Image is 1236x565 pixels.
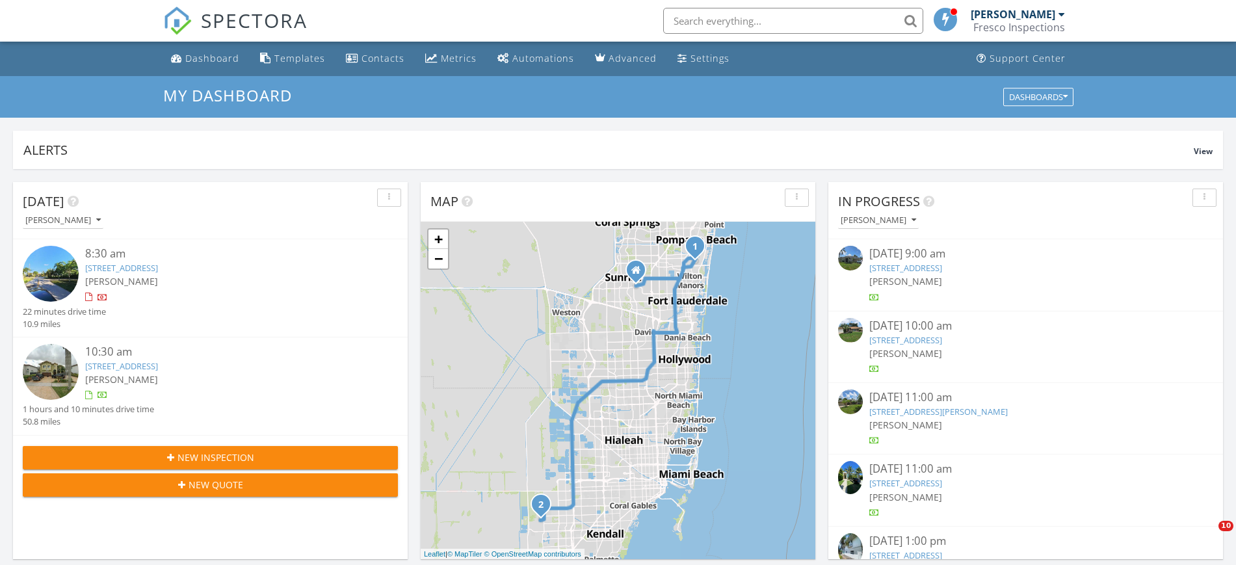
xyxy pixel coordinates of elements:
div: 8081 nw 21st CT, Sunrise FL 33322 [636,270,644,278]
button: New Inspection [23,446,398,469]
input: Search everything... [663,8,923,34]
a: Automations (Basic) [492,47,579,71]
img: 9283294%2Fcover_photos%2FoCZgyrUUS2G1EYj39W7g%2Fsmall.jpg [838,246,863,270]
div: 22 minutes drive time [23,306,106,318]
div: Settings [690,52,730,64]
div: Fresco Inspections [973,21,1065,34]
div: [DATE] 11:00 am [869,461,1182,477]
div: 5700 NE 15th Ave, Fort Lauderdale, FL 33334 [695,246,703,254]
a: [DATE] 11:00 am [STREET_ADDRESS] [PERSON_NAME] [838,461,1213,519]
span: [PERSON_NAME] [869,275,942,287]
img: 9281937%2Fcover_photos%2FZ1iu2YXvpJZKVMoB5ynf%2Fsmall.jpg [838,461,863,494]
button: Dashboards [1003,88,1073,106]
a: Zoom out [428,249,448,269]
div: 10:30 am [85,344,367,360]
span: 10 [1218,521,1233,531]
div: Metrics [441,52,477,64]
a: [STREET_ADDRESS] [869,477,942,489]
a: Advanced [590,47,662,71]
span: [DATE] [23,192,64,210]
a: © OpenStreetMap contributors [484,550,581,558]
a: Settings [672,47,735,71]
a: [STREET_ADDRESS] [85,262,158,274]
div: 16050 SW 62nd St, Miami, FL 33193 [541,504,549,512]
a: [STREET_ADDRESS][PERSON_NAME] [869,406,1008,417]
div: [DATE] 10:00 am [869,318,1182,334]
a: Support Center [971,47,1071,71]
a: 10:30 am [STREET_ADDRESS] [PERSON_NAME] 1 hours and 10 minutes drive time 50.8 miles [23,344,398,428]
a: © MapTiler [447,550,482,558]
div: 50.8 miles [23,415,154,428]
div: [PERSON_NAME] [841,216,916,225]
a: [DATE] 9:00 am [STREET_ADDRESS] [PERSON_NAME] [838,246,1213,304]
div: [DATE] 1:00 pm [869,533,1182,549]
span: In Progress [838,192,920,210]
div: 1 hours and 10 minutes drive time [23,403,154,415]
a: Templates [255,47,330,71]
div: | [421,549,585,560]
a: Metrics [420,47,482,71]
div: 10.9 miles [23,318,106,330]
button: [PERSON_NAME] [838,212,919,230]
a: [STREET_ADDRESS] [85,360,158,372]
div: [DATE] 9:00 am [869,246,1182,262]
div: [PERSON_NAME] [971,8,1055,21]
a: [STREET_ADDRESS] [869,262,942,274]
i: 2 [538,501,544,510]
img: streetview [23,344,79,400]
span: [PERSON_NAME] [869,347,942,360]
a: Contacts [341,47,410,71]
div: Support Center [990,52,1066,64]
div: 8:30 am [85,246,367,262]
div: [PERSON_NAME] [25,216,101,225]
span: [PERSON_NAME] [869,419,942,431]
span: New Quote [189,478,243,492]
img: 9282244%2Fcover_photos%2FDsiHLCa3spnz8U4KFpn7%2Fsmall.jpg [838,389,863,414]
a: 8:30 am [STREET_ADDRESS] [PERSON_NAME] 22 minutes drive time 10.9 miles [23,246,398,330]
iframe: Intercom live chat [1192,521,1223,552]
div: Alerts [23,141,1194,159]
a: [DATE] 10:00 am [STREET_ADDRESS] [PERSON_NAME] [838,318,1213,376]
img: streetview [23,246,79,302]
span: Map [430,192,458,210]
a: [STREET_ADDRESS] [869,334,942,346]
a: Zoom in [428,230,448,249]
span: SPECTORA [201,7,308,34]
div: Dashboards [1009,92,1068,101]
a: [DATE] 11:00 am [STREET_ADDRESS][PERSON_NAME] [PERSON_NAME] [838,389,1213,447]
img: The Best Home Inspection Software - Spectora [163,7,192,35]
button: [PERSON_NAME] [23,212,103,230]
img: 9281398%2Fcover_photos%2F4jpd36IISro3k77Qm8fJ%2Fsmall.jpg [838,318,863,343]
span: [PERSON_NAME] [869,491,942,503]
span: New Inspection [178,451,254,464]
div: Templates [274,52,325,64]
div: Contacts [362,52,404,64]
span: View [1194,146,1213,157]
div: Advanced [609,52,657,64]
div: Dashboard [185,52,239,64]
div: [DATE] 11:00 am [869,389,1182,406]
a: Dashboard [166,47,244,71]
span: My Dashboard [163,85,292,106]
span: [PERSON_NAME] [85,275,158,287]
i: 1 [692,243,698,252]
a: [STREET_ADDRESS] [869,549,942,561]
a: Leaflet [424,550,445,558]
div: Automations [512,52,574,64]
span: [PERSON_NAME] [85,373,158,386]
button: New Quote [23,473,398,497]
a: SPECTORA [163,18,308,45]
